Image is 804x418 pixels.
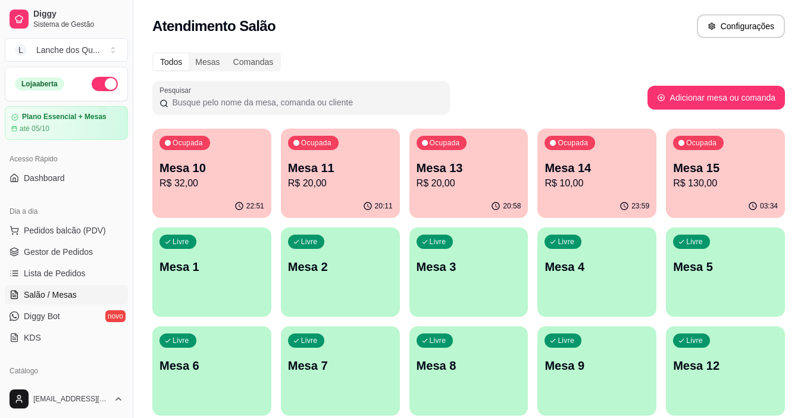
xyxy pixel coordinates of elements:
[417,258,521,275] p: Mesa 3
[666,326,785,416] button: LivreMesa 12
[409,227,528,317] button: LivreMesa 3
[697,14,785,38] button: Configurações
[558,138,588,148] p: Ocupada
[673,258,778,275] p: Mesa 5
[430,237,446,247] p: Livre
[152,129,271,218] button: OcupadaMesa 10R$ 32,0022:51
[189,54,226,70] div: Mesas
[545,357,649,374] p: Mesa 9
[545,258,649,275] p: Mesa 4
[5,285,128,304] a: Salão / Mesas
[5,169,128,188] a: Dashboard
[227,54,280,70] div: Comandas
[430,138,460,148] p: Ocupada
[686,336,703,345] p: Livre
[159,85,195,95] label: Pesquisar
[159,258,264,275] p: Mesa 1
[375,201,393,211] p: 20:11
[647,86,785,110] button: Adicionar mesa ou comanda
[281,129,400,218] button: OcupadaMesa 11R$ 20,0020:11
[159,176,264,191] p: R$ 32,00
[5,149,128,169] div: Acesso Rápido
[666,129,785,218] button: OcupadaMesa 15R$ 130,0003:34
[24,246,93,258] span: Gestor de Pedidos
[173,336,189,345] p: Livre
[301,138,331,148] p: Ocupada
[24,332,41,344] span: KDS
[154,54,189,70] div: Todos
[36,44,100,56] div: Lanche dos Qu ...
[20,124,49,133] article: até 05/10
[288,258,393,275] p: Mesa 2
[152,326,271,416] button: LivreMesa 6
[15,44,27,56] span: L
[417,357,521,374] p: Mesa 8
[92,77,118,91] button: Alterar Status
[537,227,656,317] button: LivreMesa 4
[281,326,400,416] button: LivreMesa 7
[33,394,109,404] span: [EMAIL_ADDRESS][DOMAIN_NAME]
[673,357,778,374] p: Mesa 12
[558,237,574,247] p: Livre
[5,38,128,62] button: Select a team
[686,237,703,247] p: Livre
[503,201,521,211] p: 20:58
[5,5,128,33] a: DiggySistema de Gestão
[545,176,649,191] p: R$ 10,00
[33,9,123,20] span: Diggy
[24,267,86,279] span: Lista de Pedidos
[5,106,128,140] a: Plano Essencial + Mesasaté 05/10
[537,326,656,416] button: LivreMesa 9
[5,307,128,326] a: Diggy Botnovo
[5,385,128,413] button: [EMAIL_ADDRESS][DOMAIN_NAME]
[159,357,264,374] p: Mesa 6
[15,77,64,91] div: Loja aberta
[537,129,656,218] button: OcupadaMesa 14R$ 10,0023:59
[288,160,393,176] p: Mesa 11
[24,310,60,322] span: Diggy Bot
[686,138,717,148] p: Ocupada
[5,242,128,261] a: Gestor de Pedidos
[417,160,521,176] p: Mesa 13
[5,202,128,221] div: Dia a dia
[417,176,521,191] p: R$ 20,00
[545,160,649,176] p: Mesa 14
[168,96,443,108] input: Pesquisar
[173,237,189,247] p: Livre
[24,289,77,301] span: Salão / Mesas
[22,113,107,121] article: Plano Essencial + Mesas
[301,336,318,345] p: Livre
[430,336,446,345] p: Livre
[281,227,400,317] button: LivreMesa 2
[152,227,271,317] button: LivreMesa 1
[558,336,574,345] p: Livre
[5,221,128,240] button: Pedidos balcão (PDV)
[5,361,128,380] div: Catálogo
[24,224,106,236] span: Pedidos balcão (PDV)
[666,227,785,317] button: LivreMesa 5
[5,328,128,347] a: KDS
[246,201,264,211] p: 22:51
[673,176,778,191] p: R$ 130,00
[409,129,528,218] button: OcupadaMesa 13R$ 20,0020:58
[152,17,276,36] h2: Atendimento Salão
[631,201,649,211] p: 23:59
[301,237,318,247] p: Livre
[159,160,264,176] p: Mesa 10
[33,20,123,29] span: Sistema de Gestão
[288,357,393,374] p: Mesa 7
[760,201,778,211] p: 03:34
[24,172,65,184] span: Dashboard
[5,264,128,283] a: Lista de Pedidos
[673,160,778,176] p: Mesa 15
[173,138,203,148] p: Ocupada
[409,326,528,416] button: LivreMesa 8
[288,176,393,191] p: R$ 20,00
